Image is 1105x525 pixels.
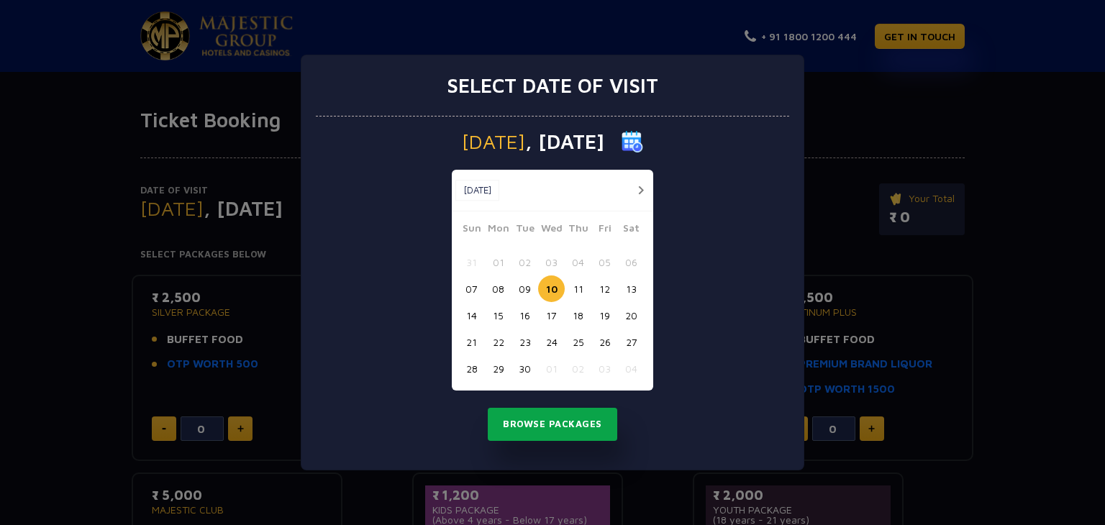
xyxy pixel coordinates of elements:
span: Tue [511,220,538,240]
span: Mon [485,220,511,240]
button: 02 [565,355,591,382]
span: Fri [591,220,618,240]
button: 06 [618,249,645,275]
button: 09 [511,275,538,302]
button: [DATE] [455,180,499,201]
button: 25 [565,329,591,355]
button: 26 [591,329,618,355]
button: 27 [618,329,645,355]
button: 12 [591,275,618,302]
button: 13 [618,275,645,302]
button: 04 [565,249,591,275]
span: Thu [565,220,591,240]
h3: Select date of visit [447,73,658,98]
button: 31 [458,249,485,275]
span: Wed [538,220,565,240]
button: 28 [458,355,485,382]
button: 18 [565,302,591,329]
button: 01 [538,355,565,382]
button: 15 [485,302,511,329]
button: 29 [485,355,511,382]
button: 08 [485,275,511,302]
button: 24 [538,329,565,355]
span: [DATE] [462,132,525,152]
button: 11 [565,275,591,302]
button: 16 [511,302,538,329]
button: 23 [511,329,538,355]
button: 04 [618,355,645,382]
button: 03 [538,249,565,275]
button: 14 [458,302,485,329]
button: 21 [458,329,485,355]
button: 19 [591,302,618,329]
button: 17 [538,302,565,329]
img: calender icon [622,131,643,152]
button: 03 [591,355,618,382]
span: , [DATE] [525,132,604,152]
button: 01 [485,249,511,275]
button: Browse Packages [488,408,617,441]
button: 07 [458,275,485,302]
button: 22 [485,329,511,355]
button: 05 [591,249,618,275]
button: 10 [538,275,565,302]
button: 30 [511,355,538,382]
span: Sun [458,220,485,240]
button: 20 [618,302,645,329]
span: Sat [618,220,645,240]
button: 02 [511,249,538,275]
